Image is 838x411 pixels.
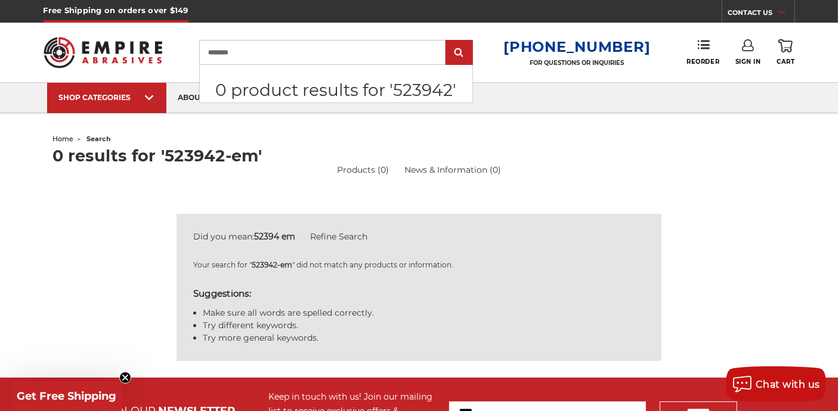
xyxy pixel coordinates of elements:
h5: Suggestions: [193,287,645,301]
strong: 523942-em [252,260,292,269]
a: Refine Search [310,231,367,242]
div: SHOP CATEGORIES [59,93,154,102]
button: Close teaser [119,372,131,384]
p: 0 product results for '523942' [200,77,472,102]
div: Get Free ShippingClose teaser [12,381,122,411]
strong: 52394 em [254,231,295,242]
a: home [52,135,73,143]
div: Did you mean: [193,231,645,243]
li: Make sure all words are spelled correctly. [203,307,645,319]
p: Your search for " " did not match any products or information. [193,260,645,270]
span: Get Free Shipping [17,390,117,403]
a: [PHONE_NUMBER] [503,38,650,55]
input: Submit [447,41,471,65]
a: about us [166,83,228,113]
a: Reorder [687,39,719,65]
span: Reorder [687,58,719,66]
span: Chat with us [756,379,820,390]
span: Cart [777,58,794,66]
a: Products (0) [337,164,389,176]
p: FOR QUESTIONS OR INQUIRIES [503,59,650,67]
h1: 0 results for '523942-em' [52,148,786,164]
a: News & Information (0) [404,164,501,175]
li: Try different keywords. [203,319,645,332]
span: Sign In [735,58,761,66]
a: CONTACT US [728,6,794,23]
button: Chat with us [726,366,826,402]
li: Try more general keywords. [203,332,645,344]
img: Empire Abrasives [44,29,163,76]
a: Cart [777,39,794,66]
span: search [87,135,112,143]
